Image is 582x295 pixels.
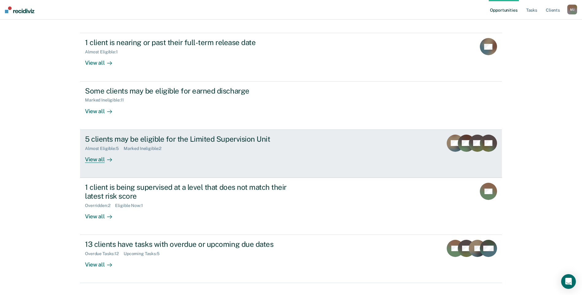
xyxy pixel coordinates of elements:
div: 1 client is being supervised at a level that does not match their latest risk score [85,183,300,201]
div: View all [85,103,119,115]
img: Recidiviz [5,6,34,13]
a: 5 clients may be eligible for the Limited Supervision UnitAlmost Eligible:5Marked Ineligible:2Vie... [80,130,502,178]
div: View all [85,151,119,163]
div: View all [85,256,119,268]
a: 1 client is being supervised at a level that does not match their latest risk scoreOverridden:2El... [80,178,502,235]
div: Some clients may be eligible for earned discharge [85,86,300,95]
div: Almost Eligible : 5 [85,146,124,151]
div: Almost Eligible : 1 [85,49,123,55]
div: Overdue Tasks : 12 [85,251,124,256]
div: Eligible Now : 1 [115,203,148,208]
a: 1 client is nearing or past their full-term release dateAlmost Eligible:1View all [80,33,502,81]
div: 1 client is nearing or past their full-term release date [85,38,300,47]
div: Overridden : 2 [85,203,115,208]
div: Upcoming Tasks : 5 [124,251,164,256]
div: View all [85,55,119,67]
div: Marked Ineligible : 2 [124,146,166,151]
div: Open Intercom Messenger [561,274,576,289]
div: 13 clients have tasks with overdue or upcoming due dates [85,240,300,249]
a: 13 clients have tasks with overdue or upcoming due datesOverdue Tasks:12Upcoming Tasks:5View all [80,235,502,283]
div: 5 clients may be eligible for the Limited Supervision Unit [85,135,300,144]
div: M J [567,5,577,14]
div: Marked Ineligible : 11 [85,98,129,103]
a: Some clients may be eligible for earned dischargeMarked Ineligible:11View all [80,82,502,130]
button: MJ [567,5,577,14]
div: View all [85,208,119,220]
